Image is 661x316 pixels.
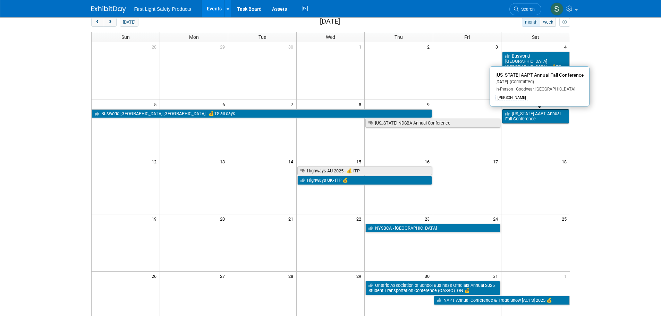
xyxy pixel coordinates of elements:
span: Mon [189,34,199,40]
span: 23 [424,214,433,223]
span: 7 [290,100,296,109]
span: [US_STATE] AAPT Annual Fall Conference [495,72,584,78]
span: 8 [358,100,364,109]
span: 29 [219,42,228,51]
a: NYSBCA - [GEOGRAPHIC_DATA] [365,224,500,233]
span: Sat [532,34,539,40]
span: 21 [288,214,296,223]
button: [DATE] [120,18,138,27]
span: 18 [561,157,570,166]
span: 13 [219,157,228,166]
button: week [540,18,556,27]
div: [PERSON_NAME] [495,95,528,101]
span: 24 [492,214,501,223]
a: Highways UK- ITP 💰 [297,176,432,185]
i: Personalize Calendar [562,20,567,25]
img: Steph Willemsen [550,2,563,16]
h2: [DATE] [320,18,340,25]
a: NAPT Annual Conference & Trade Show [ACTS] 2025 💰 [434,296,569,305]
a: Busworld [GEOGRAPHIC_DATA] [GEOGRAPHIC_DATA] - 💰TS all days [92,109,432,118]
span: 25 [561,214,570,223]
span: 22 [356,214,364,223]
span: 15 [356,157,364,166]
span: 19 [151,214,160,223]
span: 30 [424,272,433,280]
span: 14 [288,157,296,166]
span: 16 [424,157,433,166]
a: Ontario Association of School Business Officials Annual 2025 Student Transportation Conference (O... [365,281,500,295]
button: myCustomButton [559,18,570,27]
span: 2 [426,42,433,51]
span: 4 [563,42,570,51]
span: In-Person [495,87,513,92]
span: 5 [153,100,160,109]
span: Goodyear, [GEOGRAPHIC_DATA] [513,87,575,92]
span: Search [519,7,535,12]
button: month [522,18,540,27]
span: Tue [259,34,266,40]
img: ExhibitDay [91,6,126,13]
a: [US_STATE] AAPT Annual Fall Conference [502,109,569,123]
span: 31 [492,272,501,280]
span: 6 [222,100,228,109]
span: (Committed) [508,79,534,84]
span: 17 [492,157,501,166]
span: 27 [219,272,228,280]
span: 28 [151,42,160,51]
span: 28 [288,272,296,280]
span: First Light Safety Products [134,6,191,12]
button: prev [91,18,104,27]
span: Fri [464,34,470,40]
span: 3 [495,42,501,51]
span: Wed [326,34,335,40]
span: 9 [426,100,433,109]
span: 29 [356,272,364,280]
button: next [104,18,117,27]
span: Sun [121,34,130,40]
a: Busworld [GEOGRAPHIC_DATA] [GEOGRAPHIC_DATA] - 💰TS all days [502,52,569,77]
span: 26 [151,272,160,280]
span: 12 [151,157,160,166]
span: 1 [563,272,570,280]
a: Search [509,3,541,15]
span: 20 [219,214,228,223]
span: Thu [395,34,403,40]
span: 1 [358,42,364,51]
div: [DATE] [495,79,584,85]
a: Highways AU 2025 - 💰 ITP [297,166,432,176]
span: 30 [288,42,296,51]
a: [US_STATE] NDSBA Annual Conference [365,119,500,128]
